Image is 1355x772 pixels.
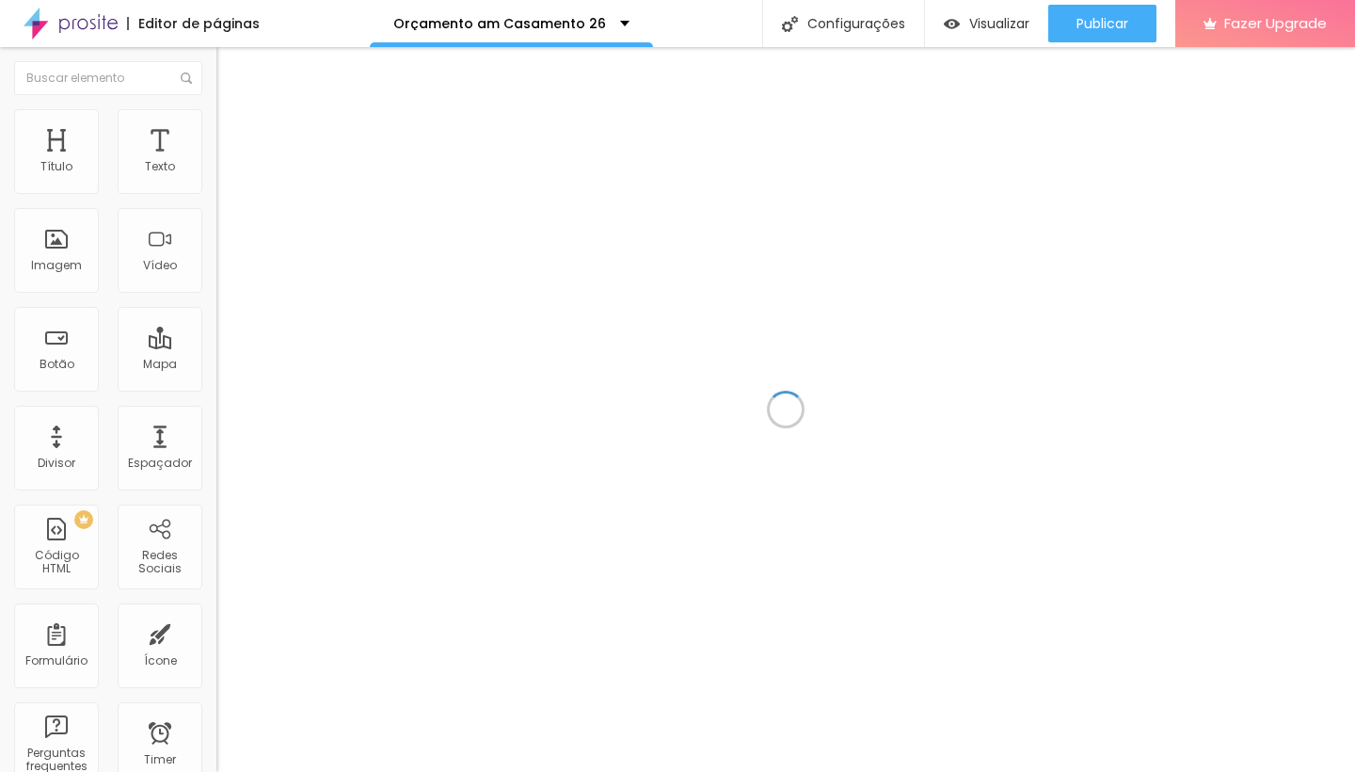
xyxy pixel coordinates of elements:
[144,654,177,667] div: Ícone
[925,5,1048,42] button: Visualizar
[145,160,175,173] div: Texto
[122,549,197,576] div: Redes Sociais
[128,457,192,470] div: Espaçador
[14,61,202,95] input: Buscar elemento
[143,259,177,272] div: Vídeo
[1076,16,1128,31] span: Publicar
[1048,5,1156,42] button: Publicar
[40,160,72,173] div: Título
[143,358,177,371] div: Mapa
[782,16,798,32] img: Icone
[944,16,960,32] img: view-1.svg
[1224,15,1327,31] span: Fazer Upgrade
[19,549,93,576] div: Código HTML
[31,259,82,272] div: Imagem
[181,72,192,84] img: Icone
[38,457,75,470] div: Divisor
[969,16,1029,31] span: Visualizar
[25,654,88,667] div: Formulário
[40,358,74,371] div: Botão
[144,753,176,766] div: Timer
[393,17,606,30] p: Orçamento am Casamento 26
[127,17,260,30] div: Editor de páginas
